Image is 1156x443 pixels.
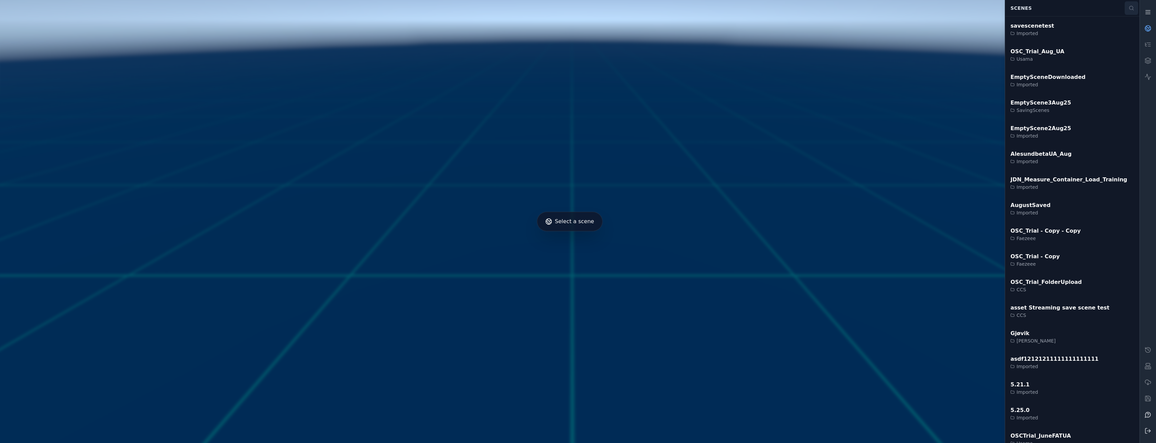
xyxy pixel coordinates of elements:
div: Imported [1010,363,1098,370]
div: AugustSaved [1010,201,1051,209]
div: asset Streaming save scene test [1010,304,1110,312]
div: OSC_Trial_Aug_UA [1010,48,1064,56]
div: 5.25.0 [1010,406,1038,414]
div: Imported [1010,81,1086,88]
div: 5.21.1 [1010,381,1038,389]
div: OSC_Trial - Copy - Copy [1010,227,1081,235]
div: CCS [1010,312,1110,319]
div: Imported [1010,158,1071,165]
div: SavingScenes [1010,107,1071,114]
div: asdf12121211111111111111 [1010,355,1098,363]
div: EmptyScene3Aug25 [1010,99,1071,107]
div: OSC_Trial - Copy [1010,253,1060,261]
div: JDN_Measure_Container_Load_Training [1010,176,1127,184]
div: Gjøvik [1010,329,1056,337]
div: [PERSON_NAME] [1010,337,1056,344]
div: Imported [1010,132,1071,139]
div: savescenetest [1010,22,1054,30]
div: Faezeee [1010,235,1081,242]
div: Imported [1010,209,1051,216]
div: EmptySceneDownloaded [1010,73,1086,81]
div: Imported [1010,184,1127,190]
div: Imported [1010,30,1054,37]
div: Usama [1010,56,1064,62]
div: Imported [1010,414,1038,421]
div: Faezeee [1010,261,1060,267]
div: EmptyScene2Aug25 [1010,124,1071,132]
div: Imported [1010,389,1038,395]
div: OSCTrial_JuneFATUA [1010,432,1071,440]
div: AlesundbetaUA_Aug [1010,150,1071,158]
div: OSC_Trial_FolderUpload [1010,278,1082,286]
div: Scenes [1006,2,1125,14]
div: CCS [1010,286,1082,293]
